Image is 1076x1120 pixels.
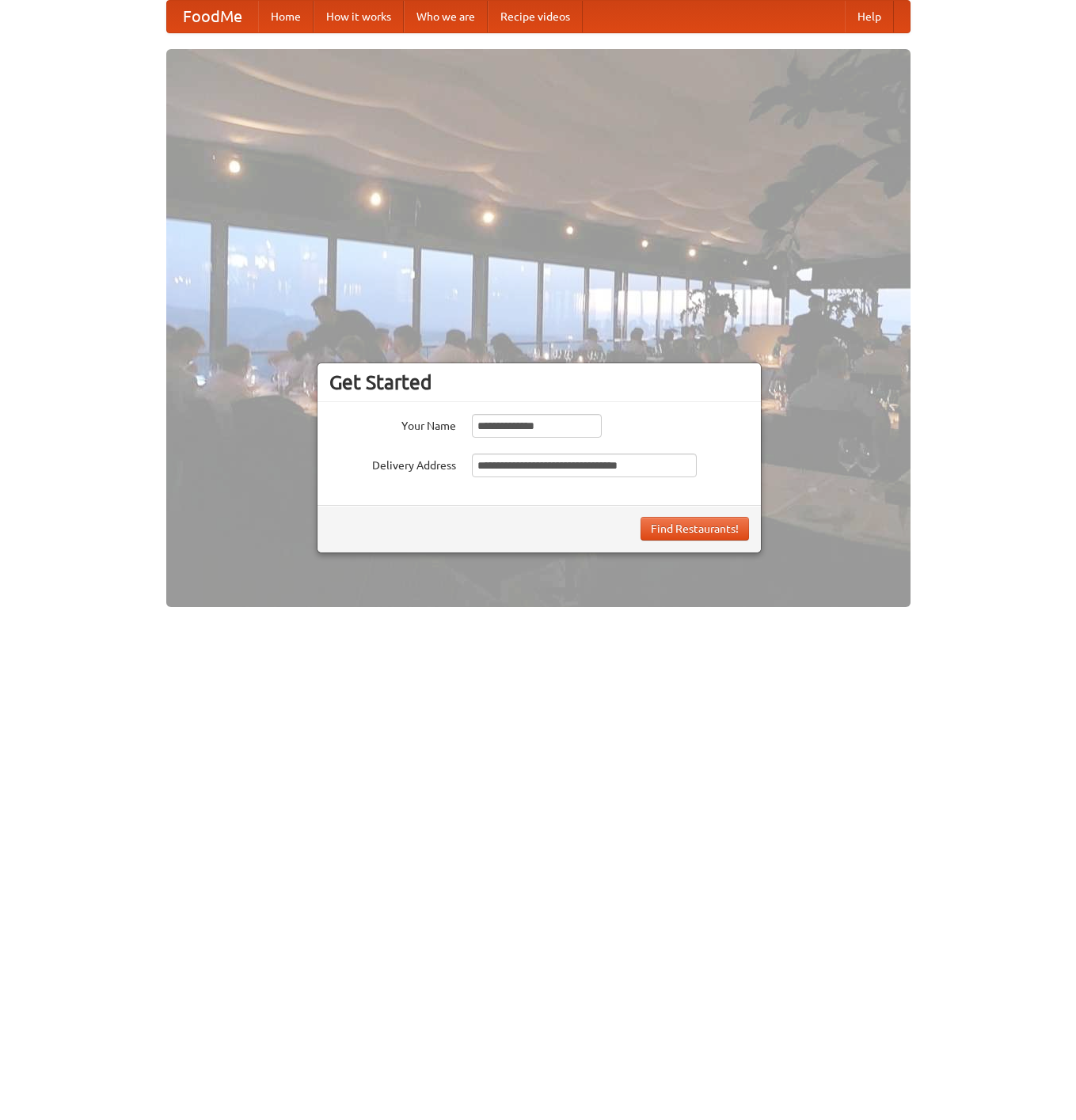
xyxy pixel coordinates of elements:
h3: Get Started [329,370,749,394]
a: Recipe videos [488,1,583,32]
a: Home [258,1,314,32]
a: Help [845,1,894,32]
label: Your Name [329,414,456,434]
a: How it works [314,1,404,32]
a: Who we are [404,1,488,32]
button: Find Restaurants! [641,517,749,541]
label: Delivery Address [329,454,456,473]
a: FoodMe [167,1,258,32]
